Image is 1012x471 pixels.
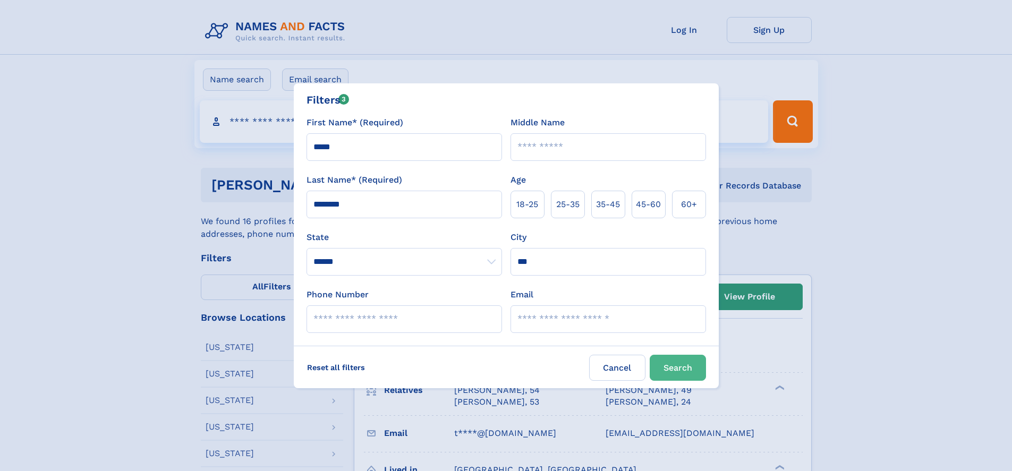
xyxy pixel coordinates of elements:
div: Filters [307,92,350,108]
label: Age [511,174,526,186]
label: Middle Name [511,116,565,129]
label: City [511,231,526,244]
span: 45‑60 [636,198,661,211]
label: Email [511,288,533,301]
span: 25‑35 [556,198,580,211]
label: Phone Number [307,288,369,301]
label: First Name* (Required) [307,116,403,129]
span: 35‑45 [596,198,620,211]
span: 18‑25 [516,198,538,211]
button: Search [650,355,706,381]
label: Cancel [589,355,645,381]
label: Reset all filters [300,355,372,380]
label: State [307,231,502,244]
label: Last Name* (Required) [307,174,402,186]
span: 60+ [681,198,697,211]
